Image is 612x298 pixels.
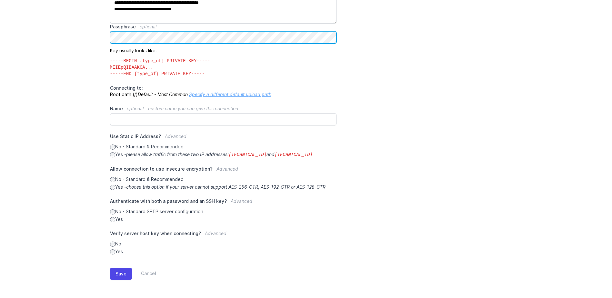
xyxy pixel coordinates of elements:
input: No - Standard & Recommended [110,144,115,150]
input: No - Standard SFTP server configuration [110,209,115,214]
span: Advanced [231,198,252,204]
label: Use Static IP Address? [110,133,337,144]
input: Yes -please allow traffic from these two IP addresses:[TECHNICAL_ID]and[TECHNICAL_ID] [110,152,115,157]
label: Yes [110,248,337,255]
label: Verify server host key when connecting? [110,230,337,241]
button: Save [110,268,132,280]
span: Advanced [205,231,226,236]
label: Yes [110,216,337,223]
code: [TECHNICAL_ID] [275,152,313,157]
p: Key usually looks like: [110,44,337,77]
label: No [110,241,337,247]
label: No - Standard & Recommended [110,176,337,183]
code: [TECHNICAL_ID] [229,152,267,157]
span: optional [140,24,156,29]
label: Yes - [110,151,337,158]
i: choose this option if your server cannot support AES-256-CTR, AES-192-CTR or AES-128-CTR [126,184,326,190]
span: Advanced [165,134,186,139]
i: Default - Most Common [138,92,188,97]
label: Yes - [110,184,337,190]
label: Allow connection to use insecure encryption? [110,166,337,176]
label: No - Standard & Recommended [110,144,337,150]
span: optional - custom name you can give this connection [127,106,238,111]
label: No - Standard SFTP server configuration [110,208,337,215]
input: No [110,242,115,247]
code: -----BEGIN {type_of} PRIVATE KEY----- MIIEpQIBAAKCA... -----END {type_of} PRIVATE KEY----- [110,54,337,77]
label: Passphrase [110,24,337,30]
p: Root path (/) [110,85,337,98]
input: Yes [110,217,115,222]
i: please allow traffic from these two IP addresses: and [126,152,313,157]
label: Name [110,105,337,112]
input: Yes -choose this option if your server cannot support AES-256-CTR, AES-192-CTR or AES-128-CTR [110,185,115,190]
a: Specify a different default upload path [189,92,271,97]
span: Connecting to: [110,85,143,91]
span: Advanced [216,166,238,172]
label: Authenticate with both a password and an SSH key? [110,198,337,208]
input: Yes [110,249,115,254]
a: Cancel [132,268,156,280]
input: No - Standard & Recommended [110,177,115,182]
iframe: Drift Widget Chat Controller [580,266,604,290]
